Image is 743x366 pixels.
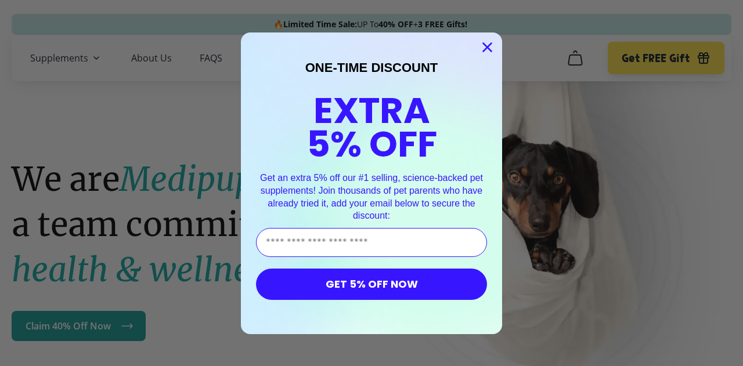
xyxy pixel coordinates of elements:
span: ONE-TIME DISCOUNT [305,60,438,75]
button: Close dialog [477,37,497,57]
span: Get an extra 5% off our #1 selling, science-backed pet supplements! Join thousands of pet parents... [260,173,483,220]
button: GET 5% OFF NOW [256,269,487,300]
span: 5% OFF [306,119,437,169]
span: EXTRA [313,85,430,136]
